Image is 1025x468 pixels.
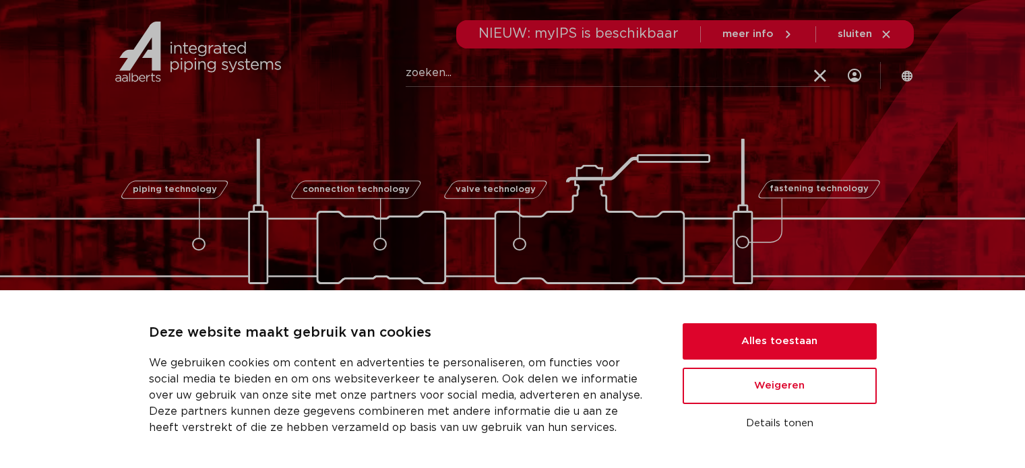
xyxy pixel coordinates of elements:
button: Weigeren [683,368,877,404]
button: Details tonen [683,412,877,435]
span: piping technology [133,185,217,194]
span: sluiten [838,29,872,39]
span: valve technology [456,185,536,194]
button: Alles toestaan [683,323,877,360]
span: fastening technology [770,185,869,194]
span: meer info [722,29,774,39]
p: Deze website maakt gebruik van cookies [149,323,650,344]
p: We gebruiken cookies om content en advertenties te personaliseren, om functies voor social media ... [149,355,650,436]
input: zoeken... [406,60,830,87]
span: NIEUW: myIPS is beschikbaar [478,27,679,40]
span: connection technology [302,185,409,194]
a: sluiten [838,28,892,40]
a: meer info [722,28,794,40]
